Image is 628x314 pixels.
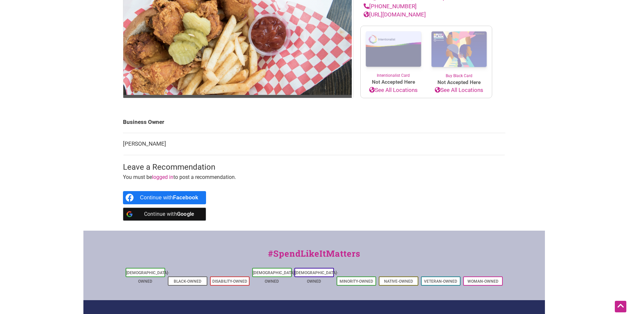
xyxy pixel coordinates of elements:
[384,279,413,284] a: Native-Owned
[426,26,492,79] a: Buy Black Card
[426,26,492,73] img: Buy Black Card
[361,26,426,72] img: Intentionalist Card
[361,86,426,95] a: See All Locations
[152,174,173,180] a: logged in
[426,86,492,95] a: See All Locations
[174,279,201,284] a: Black-Owned
[253,271,296,284] a: [DEMOGRAPHIC_DATA]-Owned
[615,301,626,312] div: Scroll Back to Top
[361,26,426,78] a: Intentionalist Card
[140,208,198,221] div: Continue with
[361,78,426,86] span: Not Accepted Here
[173,195,198,200] b: Facebook
[83,247,545,267] div: #SpendLikeItMatters
[364,11,426,18] a: [URL][DOMAIN_NAME]
[123,133,505,155] td: [PERSON_NAME]
[123,208,206,221] a: Continue with <b>Google</b>
[340,279,373,284] a: Minority-Owned
[364,3,417,10] a: [PHONE_NUMBER]
[140,191,198,204] div: Continue with
[123,173,505,182] p: You must be to post a recommendation.
[295,271,338,284] a: [DEMOGRAPHIC_DATA]-Owned
[467,279,498,284] a: Woman-Owned
[126,271,169,284] a: [DEMOGRAPHIC_DATA]-Owned
[123,111,505,133] td: Business Owner
[177,211,194,217] b: Google
[212,279,247,284] a: Disability-Owned
[426,79,492,86] span: Not Accepted Here
[123,162,505,173] h3: Leave a Recommendation
[123,191,206,204] a: Continue with <b>Facebook</b>
[424,279,457,284] a: Veteran-Owned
